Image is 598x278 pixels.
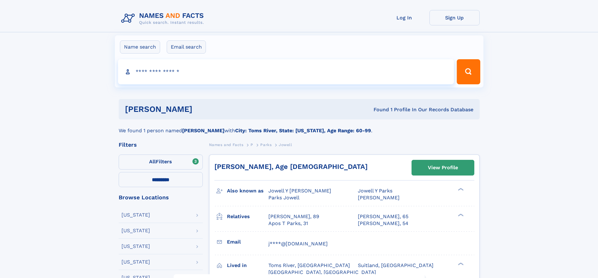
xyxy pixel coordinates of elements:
[283,106,473,113] div: Found 1 Profile In Our Records Database
[149,159,156,165] span: All
[268,269,376,275] span: [GEOGRAPHIC_DATA], [GEOGRAPHIC_DATA]
[235,128,371,134] b: City: Toms River, State: [US_STATE], Age Range: 60-99
[125,105,283,113] h1: [PERSON_NAME]
[457,59,480,84] button: Search Button
[167,40,206,54] label: Email search
[118,59,454,84] input: search input
[251,143,253,147] span: P
[260,141,272,149] a: Parks
[119,155,203,170] label: Filters
[227,237,268,247] h3: Email
[260,143,272,147] span: Parks
[227,211,268,222] h3: Relatives
[121,212,150,218] div: [US_STATE]
[227,260,268,271] h3: Lived in
[119,195,203,200] div: Browse Locations
[456,213,464,217] div: ❯
[119,142,203,148] div: Filters
[358,220,408,227] a: [PERSON_NAME], 54
[429,10,480,25] a: Sign Up
[268,213,319,220] a: [PERSON_NAME], 89
[428,160,458,175] div: View Profile
[358,262,434,268] span: Suitland, [GEOGRAPHIC_DATA]
[279,143,292,147] span: Jowell
[120,40,160,54] label: Name search
[121,228,150,233] div: [US_STATE]
[268,195,299,201] span: Parks Jowell
[209,141,244,149] a: Names and Facts
[456,262,464,266] div: ❯
[358,213,408,220] a: [PERSON_NAME], 65
[456,187,464,191] div: ❯
[119,10,209,27] img: Logo Names and Facts
[268,220,308,227] a: Apos T Parks, 31
[412,160,474,175] a: View Profile
[358,195,400,201] span: [PERSON_NAME]
[379,10,429,25] a: Log In
[121,260,150,265] div: [US_STATE]
[121,244,150,249] div: [US_STATE]
[268,188,331,194] span: Jowell Y [PERSON_NAME]
[358,188,392,194] span: Jowell Y Parks
[251,141,253,149] a: P
[214,163,368,170] a: [PERSON_NAME], Age [DEMOGRAPHIC_DATA]
[182,128,224,134] b: [PERSON_NAME]
[119,119,480,134] div: We found 1 person named with .
[268,262,350,268] span: Toms River, [GEOGRAPHIC_DATA]
[227,186,268,196] h3: Also known as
